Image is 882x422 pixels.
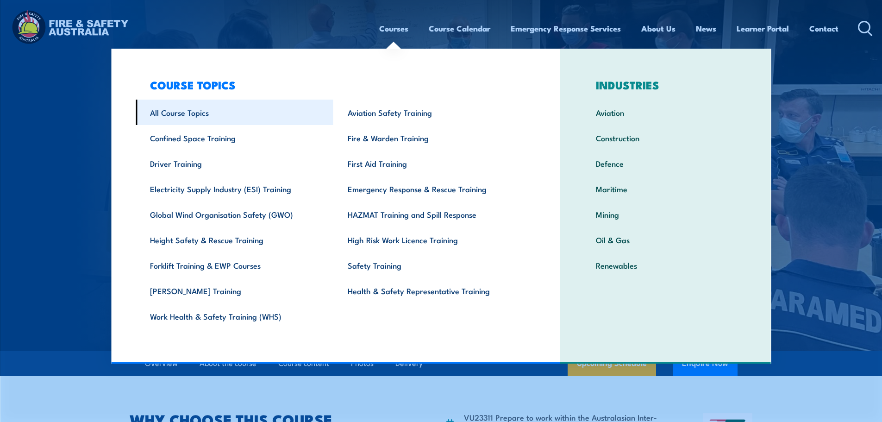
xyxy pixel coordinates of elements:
[136,151,333,176] a: Driver Training
[809,16,838,41] a: Contact
[641,16,676,41] a: About Us
[136,202,333,227] a: Global Wind Organisation Safety (GWO)
[136,100,333,125] a: All Course Topics
[582,227,750,252] a: Oil & Gas
[136,252,333,278] a: Forklift Training & EWP Courses
[696,16,716,41] a: News
[136,227,333,252] a: Height Safety & Rescue Training
[333,227,531,252] a: High Risk Work Licence Training
[136,278,333,303] a: [PERSON_NAME] Training
[737,16,789,41] a: Learner Portal
[511,16,621,41] a: Emergency Response Services
[582,176,750,202] a: Maritime
[333,278,531,303] a: Health & Safety Representative Training
[582,125,750,151] a: Construction
[582,78,750,91] h3: INDUSTRIES
[333,100,531,125] a: Aviation Safety Training
[136,78,531,91] h3: COURSE TOPICS
[379,16,408,41] a: Courses
[333,176,531,202] a: Emergency Response & Rescue Training
[136,176,333,202] a: Electricity Supply Industry (ESI) Training
[136,303,333,329] a: Work Health & Safety Training (WHS)
[333,252,531,278] a: Safety Training
[582,151,750,176] a: Defence
[333,125,531,151] a: Fire & Warden Training
[582,202,750,227] a: Mining
[333,202,531,227] a: HAZMAT Training and Spill Response
[136,125,333,151] a: Confined Space Training
[333,151,531,176] a: First Aid Training
[582,252,750,278] a: Renewables
[582,100,750,125] a: Aviation
[429,16,490,41] a: Course Calendar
